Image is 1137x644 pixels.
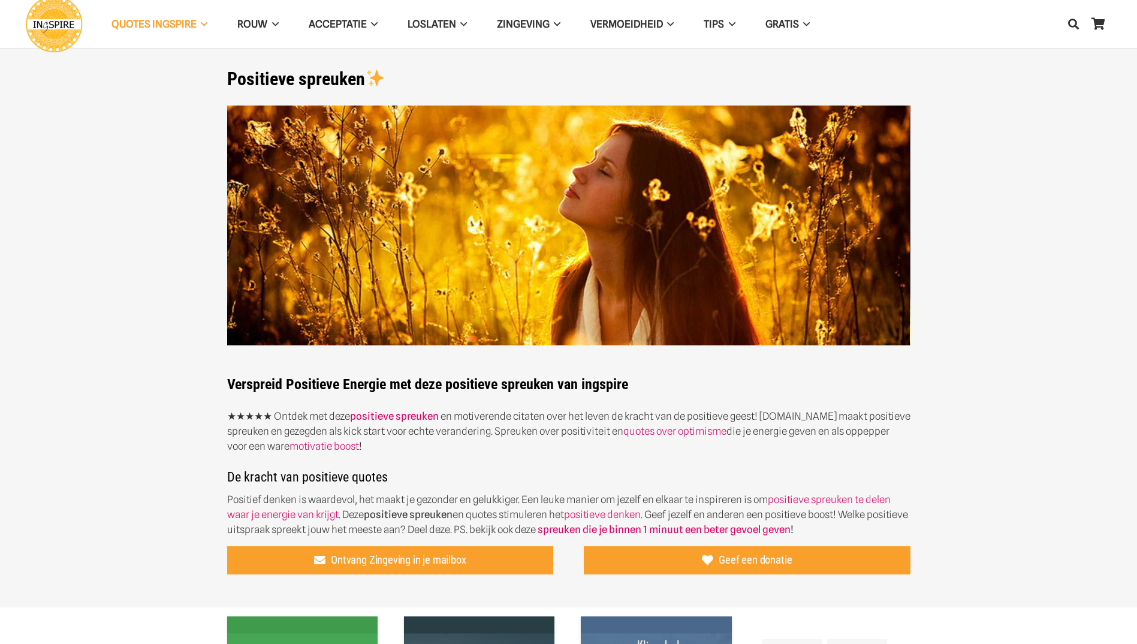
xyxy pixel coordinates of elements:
span: QUOTES INGSPIRE [111,18,197,30]
b: De kracht van positieve quotes [227,470,388,484]
span: Loslaten Menu [456,9,467,39]
strong: positieve spreuken [364,508,453,520]
a: VERMOEIDHEIDVERMOEIDHEID Menu [575,9,689,40]
strong: ! [536,523,794,535]
span: ROUW [237,18,267,30]
p: Positief denken is waardevol, het maakt je gezonder en gelukkiger. Een leuke manier om jezelf en ... [227,492,910,537]
a: quotes over optimisme [623,425,726,437]
a: ROUWROUW Menu [222,9,293,40]
a: positieve spreuken te delen waar je energie van krijgt [227,493,891,520]
span: Loslaten [408,18,456,30]
span: Geef een donatie [719,554,792,567]
span: GRATIS Menu [799,9,810,39]
img: Positieve spreuken over het leven, geluk, spreuken over optimisme en pluk de dag quotes van Ingsp... [227,106,910,346]
span: Zingeving Menu [550,9,560,39]
span: ROUW Menu [267,9,278,39]
span: GRATIS [765,18,799,30]
span: VERMOEIDHEID [590,18,663,30]
span: VERMOEIDHEID Menu [663,9,674,39]
a: LoslatenLoslaten Menu [393,9,482,40]
span: TIPS [704,18,724,30]
a: Ontvang Zingeving in je mailbox [227,546,554,575]
a: spreuken die je binnen 1 minuut een beter gevoel geven [538,523,791,535]
strong: Verspreid Positieve Energie met deze positieve spreuken van ingspire [227,376,628,393]
a: GRATISGRATIS Menu [750,9,825,40]
img: ✨ [366,69,384,87]
a: Geef een donatie [584,546,910,575]
a: AcceptatieAcceptatie Menu [294,9,393,40]
span: Ontvang Zingeving in je mailbox [331,554,466,567]
a: positieve denken [564,508,641,520]
a: TIPSTIPS Menu [689,9,750,40]
a: motivatie boost [289,440,359,452]
span: Zingeving [497,18,550,30]
a: ZingevingZingeving Menu [482,9,575,40]
span: Acceptatie [309,18,367,30]
a: Zoeken [1061,9,1085,39]
a: positieve spreuken [350,410,439,422]
span: QUOTES INGSPIRE Menu [197,9,207,39]
span: TIPS Menu [724,9,735,39]
a: QUOTES INGSPIREQUOTES INGSPIRE Menu [96,9,222,40]
h1: Positieve spreuken [227,68,910,90]
p: ★★★★★ Ontdek met deze en motiverende citaten over het leven de kracht van de positieve geest! [DO... [227,409,910,454]
span: Acceptatie Menu [367,9,378,39]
